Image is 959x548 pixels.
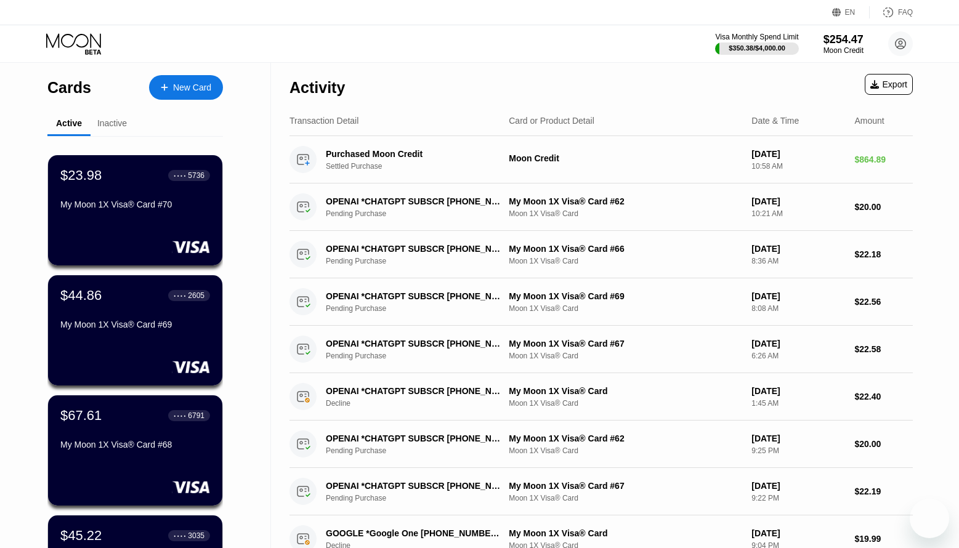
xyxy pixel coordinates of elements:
[47,79,91,97] div: Cards
[326,196,501,206] div: OPENAI *CHATGPT SUBSCR [PHONE_NUMBER] US
[289,421,913,468] div: OPENAI *CHATGPT SUBSCR [PHONE_NUMBER] USPending PurchaseMy Moon 1X Visa® Card #62Moon 1X Visa® Ca...
[60,408,102,424] div: $67.61
[326,399,514,408] div: Decline
[509,446,742,455] div: Moon 1X Visa® Card
[188,171,204,180] div: 5736
[326,494,514,502] div: Pending Purchase
[751,257,844,265] div: 8:36 AM
[97,118,127,128] div: Inactive
[326,149,501,159] div: Purchased Moon Credit
[60,440,210,449] div: My Moon 1X Visa® Card #68
[751,304,844,313] div: 8:08 AM
[326,446,514,455] div: Pending Purchase
[855,202,913,212] div: $20.00
[751,446,844,455] div: 9:25 PM
[174,294,186,297] div: ● ● ● ●
[289,326,913,373] div: OPENAI *CHATGPT SUBSCR [PHONE_NUMBER] IEPending PurchaseMy Moon 1X Visa® Card #67Moon 1X Visa® Ca...
[509,339,742,349] div: My Moon 1X Visa® Card #67
[289,373,913,421] div: OPENAI *CHATGPT SUBSCR [PHONE_NUMBER] USDeclineMy Moon 1X Visa® CardMoon 1X Visa® Card[DATE]1:45 ...
[751,433,844,443] div: [DATE]
[174,414,186,417] div: ● ● ● ●
[509,386,742,396] div: My Moon 1X Visa® Card
[823,33,864,55] div: $254.47Moon Credit
[188,411,204,420] div: 6791
[855,297,913,307] div: $22.56
[855,439,913,449] div: $20.00
[751,494,844,502] div: 9:22 PM
[832,6,870,18] div: EN
[870,79,907,89] div: Export
[751,244,844,254] div: [DATE]
[509,399,742,408] div: Moon 1X Visa® Card
[48,395,222,506] div: $67.61● ● ● ●6791My Moon 1X Visa® Card #68
[289,136,913,183] div: Purchased Moon CreditSettled PurchaseMoon Credit[DATE]10:58 AM$864.89
[60,288,102,304] div: $44.86
[289,468,913,515] div: OPENAI *CHATGPT SUBSCR [PHONE_NUMBER] IEPending PurchaseMy Moon 1X Visa® Card #67Moon 1X Visa® Ca...
[509,433,742,443] div: My Moon 1X Visa® Card #62
[326,339,501,349] div: OPENAI *CHATGPT SUBSCR [PHONE_NUMBER] IE
[751,386,844,396] div: [DATE]
[188,291,204,300] div: 2605
[60,320,210,329] div: My Moon 1X Visa® Card #69
[855,486,913,496] div: $22.19
[751,339,844,349] div: [DATE]
[509,196,742,206] div: My Moon 1X Visa® Card #62
[509,116,594,126] div: Card or Product Detail
[509,209,742,218] div: Moon 1X Visa® Card
[289,231,913,278] div: OPENAI *CHATGPT SUBSCR [PHONE_NUMBER] IEPending PurchaseMy Moon 1X Visa® Card #66Moon 1X Visa® Ca...
[60,167,102,183] div: $23.98
[898,8,913,17] div: FAQ
[855,249,913,259] div: $22.18
[751,528,844,538] div: [DATE]
[910,499,949,538] iframe: Кнопка запуска окна обмена сообщениями
[326,433,501,443] div: OPENAI *CHATGPT SUBSCR [PHONE_NUMBER] US
[509,244,742,254] div: My Moon 1X Visa® Card #66
[823,46,864,55] div: Moon Credit
[174,534,186,538] div: ● ● ● ●
[751,209,844,218] div: 10:21 AM
[326,162,514,171] div: Settled Purchase
[173,83,211,93] div: New Card
[56,118,82,128] div: Active
[823,33,864,46] div: $254.47
[326,528,501,538] div: GOOGLE *Google One [PHONE_NUMBER] US
[48,275,222,385] div: $44.86● ● ● ●2605My Moon 1X Visa® Card #69
[326,244,501,254] div: OPENAI *CHATGPT SUBSCR [PHONE_NUMBER] IE
[751,162,844,171] div: 10:58 AM
[751,352,844,360] div: 6:26 AM
[289,278,913,326] div: OPENAI *CHATGPT SUBSCR [PHONE_NUMBER] IEPending PurchaseMy Moon 1X Visa® Card #69Moon 1X Visa® Ca...
[509,494,742,502] div: Moon 1X Visa® Card
[326,304,514,313] div: Pending Purchase
[509,304,742,313] div: Moon 1X Visa® Card
[509,291,742,301] div: My Moon 1X Visa® Card #69
[509,481,742,491] div: My Moon 1X Visa® Card #67
[48,155,222,265] div: $23.98● ● ● ●5736My Moon 1X Visa® Card #70
[289,116,358,126] div: Transaction Detail
[855,155,913,164] div: $864.89
[715,33,798,55] div: Visa Monthly Spend Limit$350.38/$4,000.00
[751,399,844,408] div: 1:45 AM
[326,209,514,218] div: Pending Purchase
[509,153,742,163] div: Moon Credit
[289,79,345,97] div: Activity
[174,174,186,177] div: ● ● ● ●
[751,149,844,159] div: [DATE]
[509,352,742,360] div: Moon 1X Visa® Card
[188,531,204,540] div: 3035
[855,116,884,126] div: Amount
[865,74,913,95] div: Export
[509,528,742,538] div: My Moon 1X Visa® Card
[326,352,514,360] div: Pending Purchase
[751,291,844,301] div: [DATE]
[729,44,785,52] div: $350.38 / $4,000.00
[509,257,742,265] div: Moon 1X Visa® Card
[326,257,514,265] div: Pending Purchase
[326,386,501,396] div: OPENAI *CHATGPT SUBSCR [PHONE_NUMBER] US
[326,291,501,301] div: OPENAI *CHATGPT SUBSCR [PHONE_NUMBER] IE
[855,392,913,401] div: $22.40
[715,33,798,41] div: Visa Monthly Spend Limit
[751,481,844,491] div: [DATE]
[326,481,501,491] div: OPENAI *CHATGPT SUBSCR [PHONE_NUMBER] IE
